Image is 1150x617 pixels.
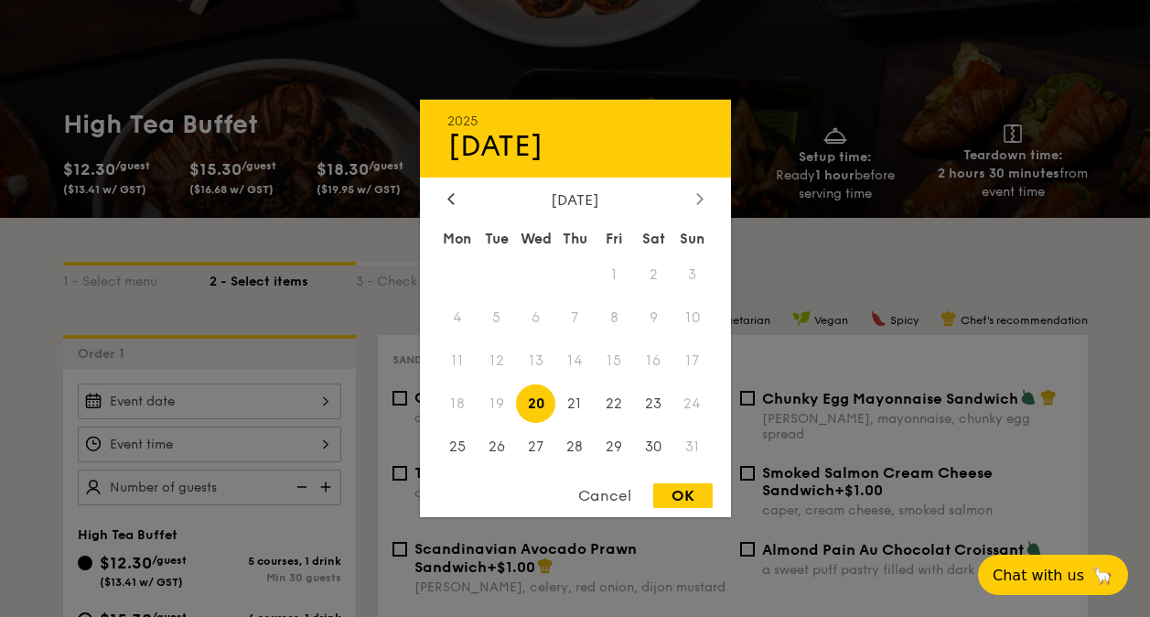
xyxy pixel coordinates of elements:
[438,222,478,255] div: Mon
[978,555,1128,595] button: Chat with us🦙
[438,341,478,381] span: 11
[595,222,634,255] div: Fri
[477,222,516,255] div: Tue
[634,427,673,466] span: 30
[673,255,713,295] span: 3
[634,341,673,381] span: 16
[477,298,516,338] span: 5
[595,427,634,466] span: 29
[595,298,634,338] span: 8
[516,298,555,338] span: 6
[438,427,478,466] span: 25
[673,384,713,423] span: 24
[516,384,555,423] span: 20
[634,222,673,255] div: Sat
[477,384,516,423] span: 19
[634,384,673,423] span: 23
[438,298,478,338] span: 4
[516,341,555,381] span: 13
[477,427,516,466] span: 26
[447,191,704,209] div: [DATE]
[595,255,634,295] span: 1
[673,222,713,255] div: Sun
[555,298,595,338] span: 7
[595,341,634,381] span: 15
[516,427,555,466] span: 27
[1091,565,1113,586] span: 🦙
[477,341,516,381] span: 12
[673,298,713,338] span: 10
[673,341,713,381] span: 17
[555,427,595,466] span: 28
[555,384,595,423] span: 21
[555,341,595,381] span: 14
[438,384,478,423] span: 18
[634,255,673,295] span: 2
[447,129,704,164] div: [DATE]
[560,483,650,508] div: Cancel
[653,483,713,508] div: OK
[673,427,713,466] span: 31
[516,222,555,255] div: Wed
[555,222,595,255] div: Thu
[595,384,634,423] span: 22
[993,567,1084,584] span: Chat with us
[447,114,704,129] div: 2025
[634,298,673,338] span: 9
